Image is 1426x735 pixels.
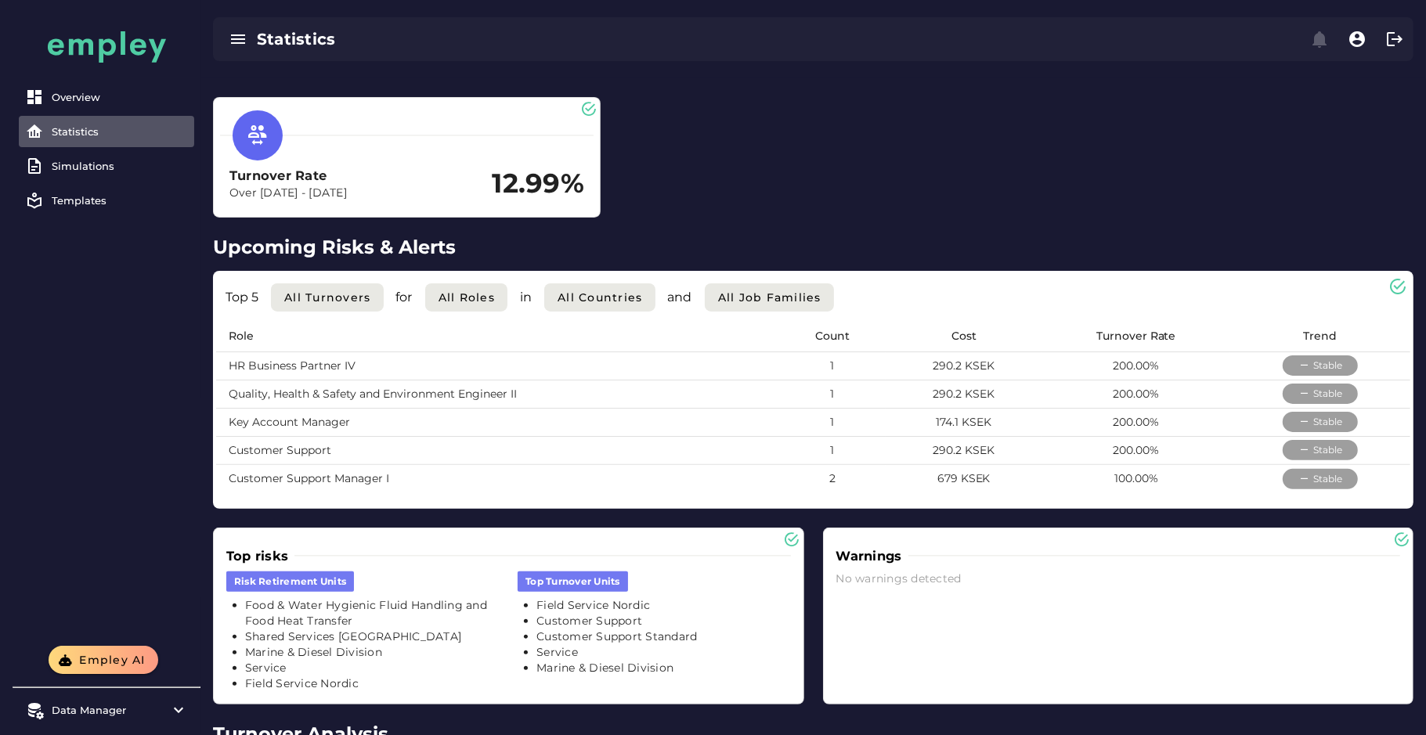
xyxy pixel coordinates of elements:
[19,116,194,147] a: Statistics
[1042,321,1230,352] th: Turnover Rate
[886,465,1042,493] td: 679 KSEK
[216,437,778,465] td: Customer Support
[216,352,778,380] td: HR Business Partner IV
[226,288,258,307] p: Top 5
[717,290,821,304] span: All Job Families
[1042,465,1230,493] td: 100.00%
[705,283,834,312] button: All Job Families
[1298,443,1342,457] div: Stable
[19,185,194,216] a: Templates
[245,645,499,661] li: Marine & Diesel Division
[438,290,496,304] span: All roles
[245,629,499,645] li: Shared Services [GEOGRAPHIC_DATA]
[229,186,347,201] p: Over [DATE] - [DATE]
[271,283,384,312] button: All Turnovers
[778,352,886,380] td: 1
[778,437,886,465] td: 1
[886,380,1042,409] td: 290.2 KSEK
[52,125,188,138] div: Statistics
[213,233,1413,261] h2: Upcoming Risks & Alerts
[216,409,778,437] td: Key Account Manager
[229,167,347,185] h3: Turnover Rate
[778,465,886,493] td: 2
[226,547,294,565] h3: Top risks
[19,150,194,182] a: Simulations
[216,465,778,493] td: Customer Support Manager I
[886,321,1042,352] th: Cost
[557,290,643,304] span: All countries
[836,547,908,565] h3: Warnings
[1298,415,1342,429] div: Stable
[52,704,161,716] div: Data Manager
[78,653,146,667] span: Empley AI
[1298,387,1342,401] div: Stable
[226,283,1401,312] div: for in and
[778,380,886,409] td: 1
[544,283,655,312] button: All countries
[778,321,886,352] th: Count
[536,645,790,661] li: Service
[257,28,779,50] div: Statistics
[52,160,188,172] div: Simulations
[49,646,158,674] button: Empley AI
[245,598,499,629] li: Food & Water Hygienic Fluid Handling and Food Heat Transfer
[778,409,886,437] td: 1
[536,661,790,676] li: Marine & Diesel Division
[19,81,194,113] a: Overview
[536,614,790,629] li: Customer Support
[1042,352,1230,380] td: 200.00%
[1042,380,1230,409] td: 200.00%
[216,380,778,409] td: Quality, Health & Safety and Environment Engineer II
[1230,321,1410,352] th: Trend
[245,676,499,692] li: Field Service Nordic
[216,321,778,352] th: Role
[886,352,1042,380] td: 290.2 KSEK
[525,575,620,588] span: top turnover units
[245,661,499,676] li: Service
[52,91,188,103] div: Overview
[52,194,188,207] div: Templates
[536,629,790,645] li: Customer Support Standard
[886,437,1042,465] td: 290.2 KSEK
[283,290,371,304] span: All Turnovers
[1298,358,1342,373] div: Stable
[836,571,1401,587] div: No warnings detected
[492,168,584,200] h2: 12.99%
[425,283,508,312] button: All roles
[234,575,346,588] span: risk retirement units
[1298,472,1342,486] div: Stable
[1042,437,1230,465] td: 200.00%
[886,409,1042,437] td: 174.1 KSEK
[1042,409,1230,437] td: 200.00%
[536,598,790,614] li: Field Service Nordic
